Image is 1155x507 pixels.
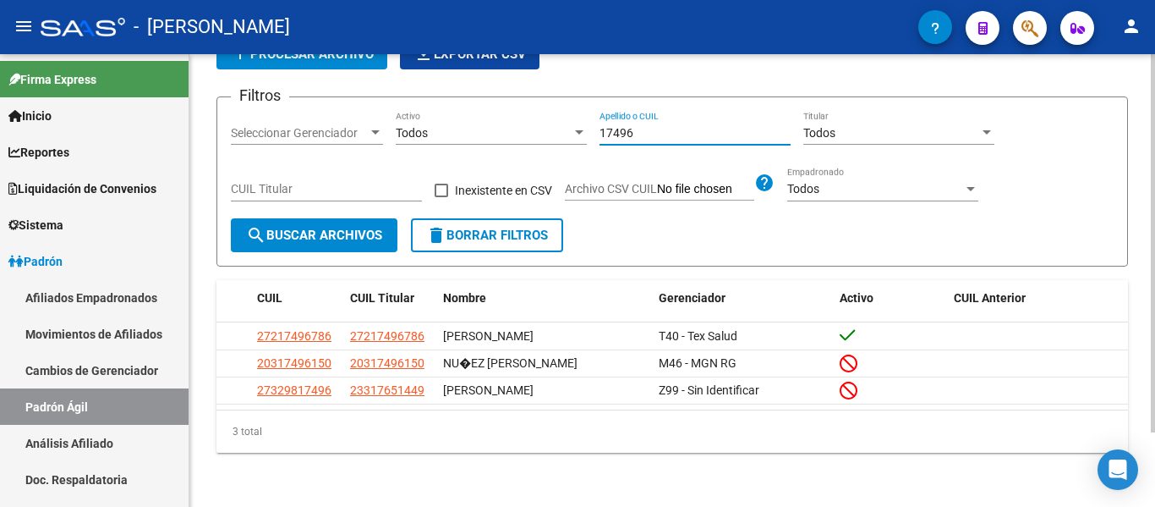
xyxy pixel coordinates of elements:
mat-icon: help [754,173,775,193]
span: Nombre [443,291,486,305]
button: Buscar Archivos [231,218,397,252]
span: [PERSON_NAME] [443,329,534,343]
span: Buscar Archivos [246,228,382,243]
datatable-header-cell: Activo [833,280,947,317]
span: Todos [787,182,819,196]
span: Sistema [8,216,63,234]
button: Exportar CSV [400,39,539,69]
span: Archivo CSV CUIL [565,182,657,196]
button: Procesar archivo [216,39,387,69]
span: Exportar CSV [413,47,526,62]
span: Seleccionar Gerenciador [231,126,368,141]
span: Todos [803,126,835,140]
span: Gerenciador [659,291,725,305]
span: 20317496150 [257,356,331,370]
span: CUIL Anterior [954,291,1026,305]
span: NU�EZ [PERSON_NAME] [443,356,577,370]
span: CUIL Titular [350,291,414,305]
span: Firma Express [8,70,96,89]
div: 3 total [216,411,1128,453]
span: Liquidación de Convenios [8,179,156,198]
span: 27217496786 [257,329,331,343]
mat-icon: delete [426,225,446,245]
mat-icon: menu [14,16,34,36]
button: Borrar Filtros [411,218,563,252]
span: 23317651449 [350,383,424,397]
input: Archivo CSV CUIL [657,182,754,197]
span: Inexistente en CSV [455,180,552,201]
span: M46 - MGN RG [659,356,736,370]
span: - [PERSON_NAME] [134,8,290,46]
mat-icon: person [1121,16,1141,36]
datatable-header-cell: CUIL [250,280,343,317]
span: 27217496786 [350,329,424,343]
span: Reportes [8,143,69,162]
span: Todos [396,126,428,140]
span: Padrón [8,252,63,271]
datatable-header-cell: CUIL Titular [343,280,436,317]
span: 27329817496 [257,383,331,397]
span: 20317496150 [350,356,424,370]
span: [PERSON_NAME] [443,383,534,397]
span: Procesar archivo [230,47,374,62]
span: Activo [840,291,873,305]
h3: Filtros [231,84,289,107]
mat-icon: search [246,225,266,245]
datatable-header-cell: Nombre [436,280,652,317]
span: Inicio [8,107,52,125]
span: Borrar Filtros [426,228,548,243]
div: Open Intercom Messenger [1098,449,1138,490]
span: T40 - Tex Salud [659,329,737,343]
span: CUIL [257,291,282,305]
span: Z99 - Sin Identificar [659,383,759,397]
datatable-header-cell: CUIL Anterior [947,280,1129,317]
datatable-header-cell: Gerenciador [652,280,834,317]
